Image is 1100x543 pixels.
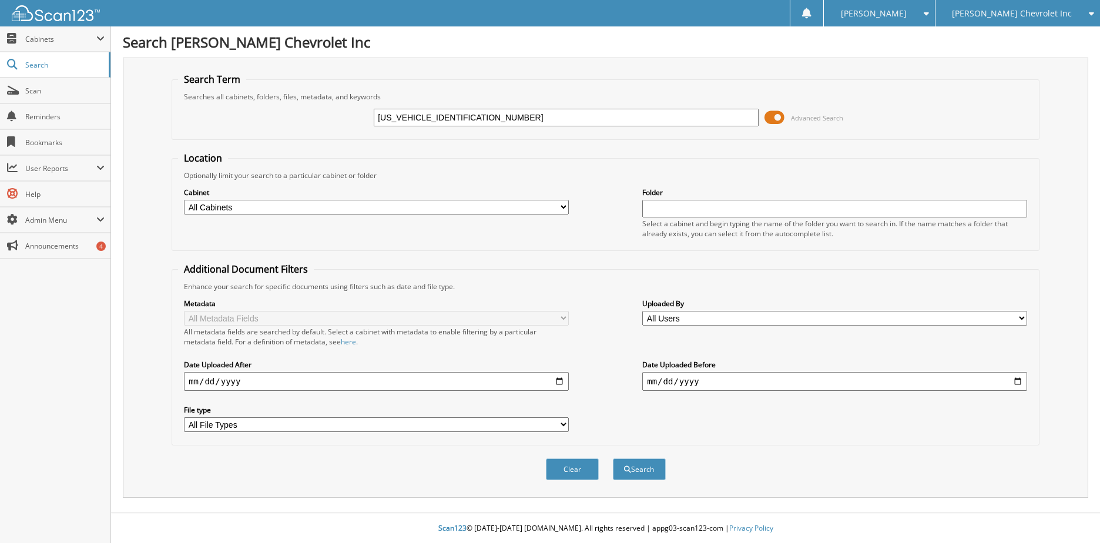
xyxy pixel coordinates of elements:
[25,241,105,251] span: Announcements
[642,360,1027,370] label: Date Uploaded Before
[546,458,599,480] button: Clear
[184,360,569,370] label: Date Uploaded After
[438,523,467,533] span: Scan123
[642,187,1027,197] label: Folder
[341,337,356,347] a: here
[642,299,1027,309] label: Uploaded By
[184,327,569,347] div: All metadata fields are searched by default. Select a cabinet with metadata to enable filtering b...
[178,92,1033,102] div: Searches all cabinets, folders, files, metadata, and keywords
[178,170,1033,180] div: Optionally limit your search to a particular cabinet or folder
[178,73,246,86] legend: Search Term
[25,138,105,148] span: Bookmarks
[25,215,96,225] span: Admin Menu
[178,263,314,276] legend: Additional Document Filters
[613,458,666,480] button: Search
[111,514,1100,543] div: © [DATE]-[DATE] [DOMAIN_NAME]. All rights reserved | appg03-scan123-com |
[25,163,96,173] span: User Reports
[12,5,100,21] img: scan123-logo-white.svg
[1041,487,1100,543] iframe: Chat Widget
[123,32,1088,52] h1: Search [PERSON_NAME] Chevrolet Inc
[178,152,228,165] legend: Location
[25,34,96,44] span: Cabinets
[184,372,569,391] input: start
[178,281,1033,291] div: Enhance your search for specific documents using filters such as date and file type.
[184,405,569,415] label: File type
[841,10,907,17] span: [PERSON_NAME]
[184,299,569,309] label: Metadata
[791,113,843,122] span: Advanced Search
[729,523,773,533] a: Privacy Policy
[642,219,1027,239] div: Select a cabinet and begin typing the name of the folder you want to search in. If the name match...
[952,10,1072,17] span: [PERSON_NAME] Chevrolet Inc
[96,242,106,251] div: 4
[184,187,569,197] label: Cabinet
[25,189,105,199] span: Help
[25,60,103,70] span: Search
[642,372,1027,391] input: end
[25,112,105,122] span: Reminders
[25,86,105,96] span: Scan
